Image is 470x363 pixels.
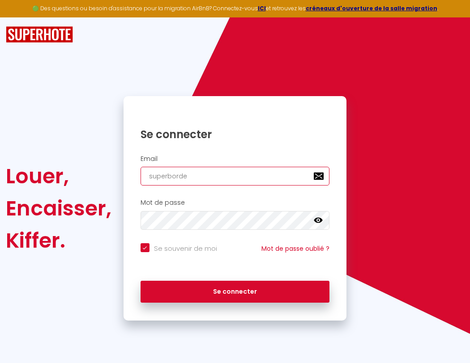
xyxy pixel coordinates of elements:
[306,4,437,12] a: créneaux d'ouverture de la salle migration
[6,26,73,43] img: SuperHote logo
[261,244,329,253] a: Mot de passe oublié ?
[6,160,111,192] div: Louer,
[141,127,330,141] h1: Se connecter
[258,4,266,12] a: ICI
[141,199,330,207] h2: Mot de passe
[141,155,330,163] h2: Email
[141,281,330,303] button: Se connecter
[141,167,330,186] input: Ton Email
[6,192,111,224] div: Encaisser,
[7,4,34,30] button: Ouvrir le widget de chat LiveChat
[6,224,111,257] div: Kiffer.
